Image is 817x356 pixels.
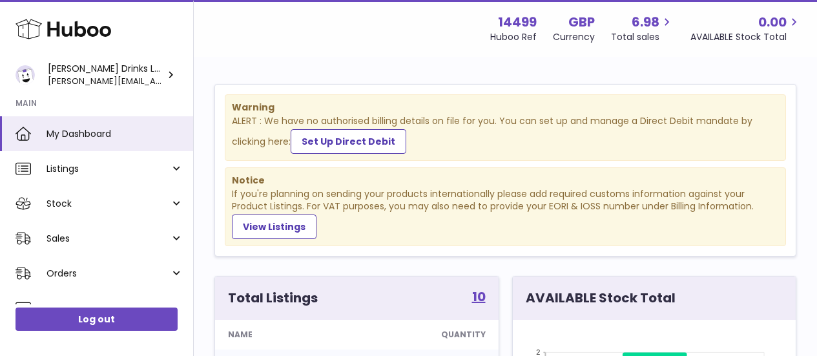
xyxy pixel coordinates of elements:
a: Set Up Direct Debit [291,129,406,154]
div: Currency [553,31,595,43]
div: [PERSON_NAME] Drinks LTD (t/a Zooz) [48,63,164,87]
th: Name [215,320,368,350]
div: Huboo Ref [490,31,537,43]
strong: Warning [232,101,779,114]
span: 0.00 [758,14,787,31]
span: Usage [47,302,183,315]
text: 2 [536,348,540,356]
a: 6.98 Total sales [611,14,674,43]
strong: GBP [568,14,595,31]
a: View Listings [232,215,316,239]
div: ALERT : We have no authorised billing details on file for you. You can set up and manage a Direct... [232,115,779,154]
span: My Dashboard [47,128,183,140]
img: daniel@zoosdrinks.com [16,65,35,85]
span: Total sales [611,31,674,43]
a: 0.00 AVAILABLE Stock Total [690,14,801,43]
span: Listings [47,163,170,175]
strong: 10 [472,290,486,303]
span: Stock [47,198,170,210]
div: If you're planning on sending your products internationally please add required customs informati... [232,188,779,238]
h3: Total Listings [228,289,318,307]
strong: Notice [232,174,779,187]
h3: AVAILABLE Stock Total [526,289,676,307]
strong: 14499 [498,14,537,31]
a: 10 [472,290,486,306]
span: [PERSON_NAME][EMAIL_ADDRESS][DOMAIN_NAME] [48,74,262,87]
a: Log out [16,308,178,331]
th: Quantity [368,320,499,350]
span: Orders [47,267,170,280]
span: Sales [47,233,170,245]
span: 6.98 [632,14,659,31]
span: AVAILABLE Stock Total [690,31,801,43]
